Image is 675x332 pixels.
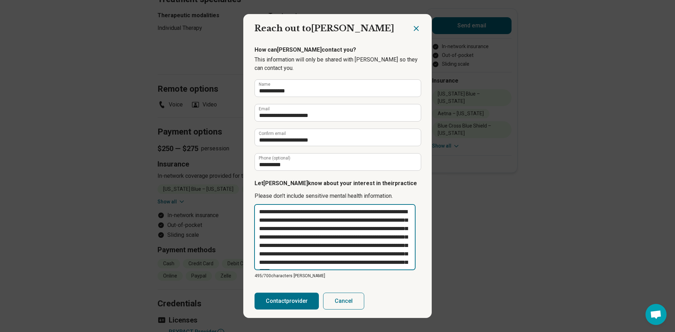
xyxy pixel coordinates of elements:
[255,56,420,72] p: This information will only be shared with [PERSON_NAME] so they can contact you.
[259,107,270,111] label: Email
[412,24,420,33] button: Close dialog
[255,192,420,200] p: Please don’t include sensitive mental health information.
[259,82,270,86] label: Name
[255,23,394,33] span: Reach out to [PERSON_NAME]
[255,46,420,54] p: How can [PERSON_NAME] contact you?
[323,293,364,310] button: Cancel
[259,156,290,160] label: Phone (optional)
[259,131,286,136] label: Confirm email
[255,179,420,188] p: Let [PERSON_NAME] know about your interest in their practice
[255,273,420,279] p: 495/ 700 characters [PERSON_NAME]
[255,293,319,310] button: Contactprovider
